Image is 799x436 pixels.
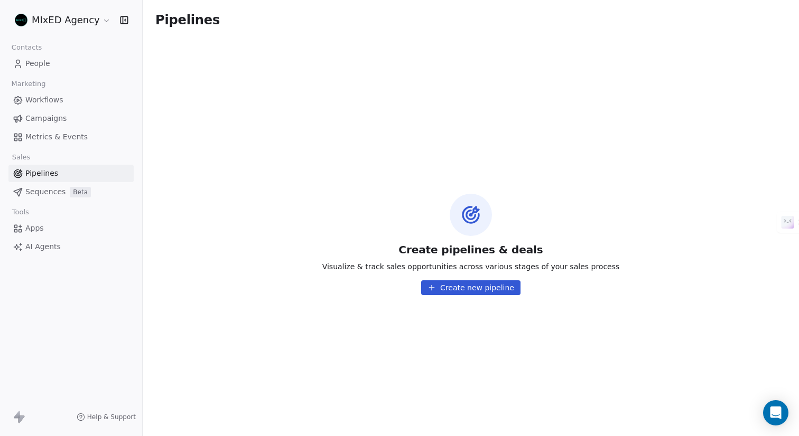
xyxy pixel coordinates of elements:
[7,40,47,55] span: Contacts
[7,204,33,220] span: Tools
[8,110,134,127] a: Campaigns
[7,149,35,165] span: Sales
[77,413,136,421] a: Help & Support
[25,223,44,234] span: Apps
[25,186,66,197] span: Sequences
[8,128,134,146] a: Metrics & Events
[70,187,91,197] span: Beta
[8,183,134,201] a: SequencesBeta
[13,11,113,29] button: MIxED Agency
[322,261,620,272] span: Visualize & track sales opportunities across various stages of your sales process
[763,400,788,425] div: Open Intercom Messenger
[87,413,136,421] span: Help & Support
[25,94,63,106] span: Workflows
[25,58,50,69] span: People
[155,13,220,27] span: Pipelines
[32,13,100,27] span: MIxED Agency
[25,168,58,179] span: Pipelines
[7,76,50,92] span: Marketing
[25,241,61,252] span: AI Agents
[25,113,67,124] span: Campaigns
[398,242,543,257] span: Create pipelines & deals
[8,55,134,72] a: People
[421,280,521,295] button: Create new pipeline
[8,91,134,109] a: Workflows
[8,238,134,255] a: AI Agents
[8,165,134,182] a: Pipelines
[8,220,134,237] a: Apps
[15,14,27,26] img: MIxED_Logo_SMALL.png
[25,131,88,143] span: Metrics & Events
